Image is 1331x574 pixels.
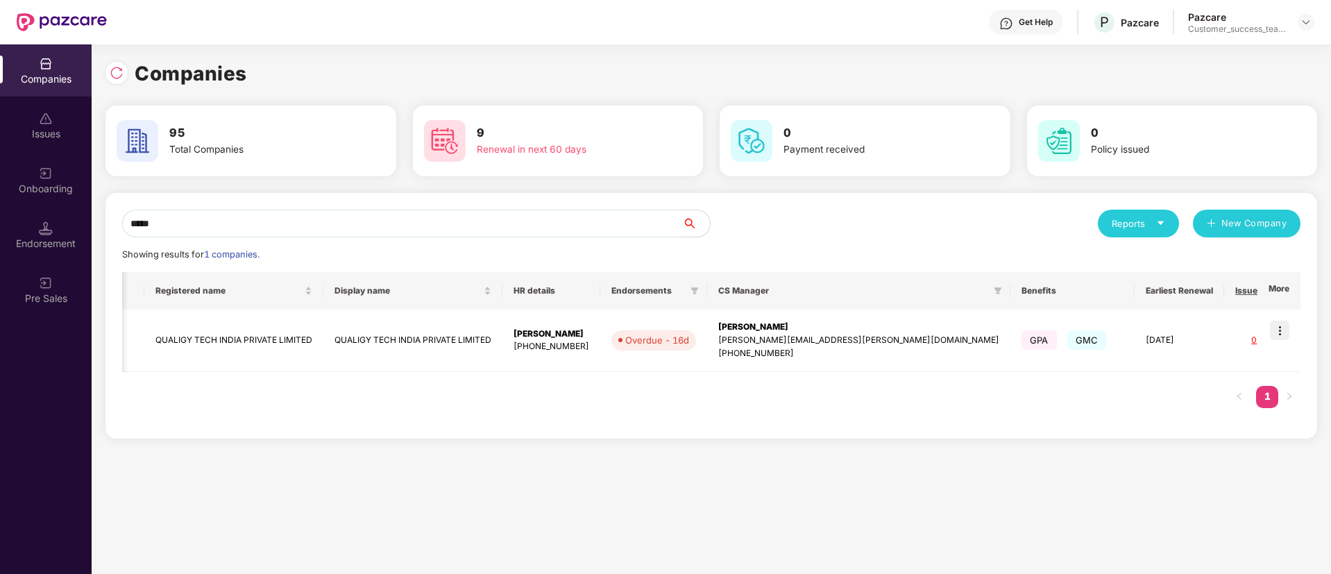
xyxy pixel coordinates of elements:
[1188,24,1285,35] div: Customer_success_team_lead
[1021,330,1057,350] span: GPA
[1221,217,1287,230] span: New Company
[718,347,999,360] div: [PHONE_NUMBER]
[39,167,53,180] img: svg+xml;base64,PHN2ZyB3aWR0aD0iMjAiIGhlaWdodD0iMjAiIHZpZXdCb3g9IjAgMCAyMCAyMCIgZmlsbD0ibm9uZSIgeG...
[1270,321,1289,340] img: icon
[625,333,689,347] div: Overdue - 16d
[424,120,466,162] img: svg+xml;base64,PHN2ZyB4bWxucz0iaHR0cDovL3d3dy53My5vcmcvMjAwMC9zdmciIHdpZHRoPSI2MCIgaGVpZ2h0PSI2MC...
[999,17,1013,31] img: svg+xml;base64,PHN2ZyBpZD0iSGVscC0zMngzMiIgeG1sbnM9Imh0dHA6Ly93d3cudzMub3JnLzIwMDAvc3ZnIiB3aWR0aD...
[1091,142,1266,158] div: Policy issued
[169,142,344,158] div: Total Companies
[1300,17,1312,28] img: svg+xml;base64,PHN2ZyBpZD0iRHJvcGRvd24tMzJ4MzIiIHhtbG5zPSJodHRwOi8vd3d3LnczLm9yZy8yMDAwL3N2ZyIgd2...
[1228,386,1251,408] li: Previous Page
[688,282,702,299] span: filter
[1285,392,1294,400] span: right
[1091,124,1266,142] h3: 0
[1121,16,1159,29] div: Pazcare
[1100,14,1109,31] span: P
[17,13,107,31] img: New Pazcare Logo
[110,66,124,80] img: svg+xml;base64,PHN2ZyBpZD0iUmVsb2FkLTMyeDMyIiB4bWxucz0iaHR0cDovL3d3dy53My5vcmcvMjAwMC9zdmciIHdpZH...
[477,142,652,158] div: Renewal in next 60 days
[135,58,247,89] h1: Companies
[681,218,710,229] span: search
[783,124,958,142] h3: 0
[1257,272,1300,310] th: More
[690,287,699,295] span: filter
[477,124,652,142] h3: 9
[323,272,502,310] th: Display name
[611,285,685,296] span: Endorsements
[514,340,589,353] div: [PHONE_NUMBER]
[1235,285,1262,296] span: Issues
[994,287,1002,295] span: filter
[1278,386,1300,408] li: Next Page
[991,282,1005,299] span: filter
[1256,386,1278,408] li: 1
[1235,334,1273,347] div: 0
[39,276,53,290] img: svg+xml;base64,PHN2ZyB3aWR0aD0iMjAiIGhlaWdodD0iMjAiIHZpZXdCb3g9IjAgMCAyMCAyMCIgZmlsbD0ibm9uZSIgeG...
[1135,310,1224,372] td: [DATE]
[323,310,502,372] td: QUALIGY TECH INDIA PRIVATE LIMITED
[117,120,158,162] img: svg+xml;base64,PHN2ZyB4bWxucz0iaHR0cDovL3d3dy53My5vcmcvMjAwMC9zdmciIHdpZHRoPSI2MCIgaGVpZ2h0PSI2MC...
[144,310,323,372] td: QUALIGY TECH INDIA PRIVATE LIMITED
[783,142,958,158] div: Payment received
[681,210,711,237] button: search
[1207,219,1216,230] span: plus
[718,321,999,334] div: [PERSON_NAME]
[169,124,344,142] h3: 95
[39,57,53,71] img: svg+xml;base64,PHN2ZyBpZD0iQ29tcGFuaWVzIiB4bWxucz0iaHR0cDovL3d3dy53My5vcmcvMjAwMC9zdmciIHdpZHRoPS...
[1112,217,1165,230] div: Reports
[1067,330,1107,350] span: GMC
[155,285,302,296] span: Registered name
[1188,10,1285,24] div: Pazcare
[122,249,260,260] span: Showing results for
[1010,272,1135,310] th: Benefits
[334,285,481,296] span: Display name
[514,328,589,341] div: [PERSON_NAME]
[39,221,53,235] img: svg+xml;base64,PHN2ZyB3aWR0aD0iMTQuNSIgaGVpZ2h0PSIxNC41IiB2aWV3Qm94PSIwIDAgMTYgMTYiIGZpbGw9Im5vbm...
[1228,386,1251,408] button: left
[204,249,260,260] span: 1 companies.
[502,272,600,310] th: HR details
[718,334,999,347] div: [PERSON_NAME][EMAIL_ADDRESS][PERSON_NAME][DOMAIN_NAME]
[1156,219,1165,228] span: caret-down
[718,285,988,296] span: CS Manager
[1135,272,1224,310] th: Earliest Renewal
[1256,386,1278,407] a: 1
[1038,120,1080,162] img: svg+xml;base64,PHN2ZyB4bWxucz0iaHR0cDovL3d3dy53My5vcmcvMjAwMC9zdmciIHdpZHRoPSI2MCIgaGVpZ2h0PSI2MC...
[1224,272,1284,310] th: Issues
[144,272,323,310] th: Registered name
[731,120,772,162] img: svg+xml;base64,PHN2ZyB4bWxucz0iaHR0cDovL3d3dy53My5vcmcvMjAwMC9zdmciIHdpZHRoPSI2MCIgaGVpZ2h0PSI2MC...
[1193,210,1300,237] button: plusNew Company
[1278,386,1300,408] button: right
[39,112,53,126] img: svg+xml;base64,PHN2ZyBpZD0iSXNzdWVzX2Rpc2FibGVkIiB4bWxucz0iaHR0cDovL3d3dy53My5vcmcvMjAwMC9zdmciIH...
[1019,17,1053,28] div: Get Help
[1235,392,1244,400] span: left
